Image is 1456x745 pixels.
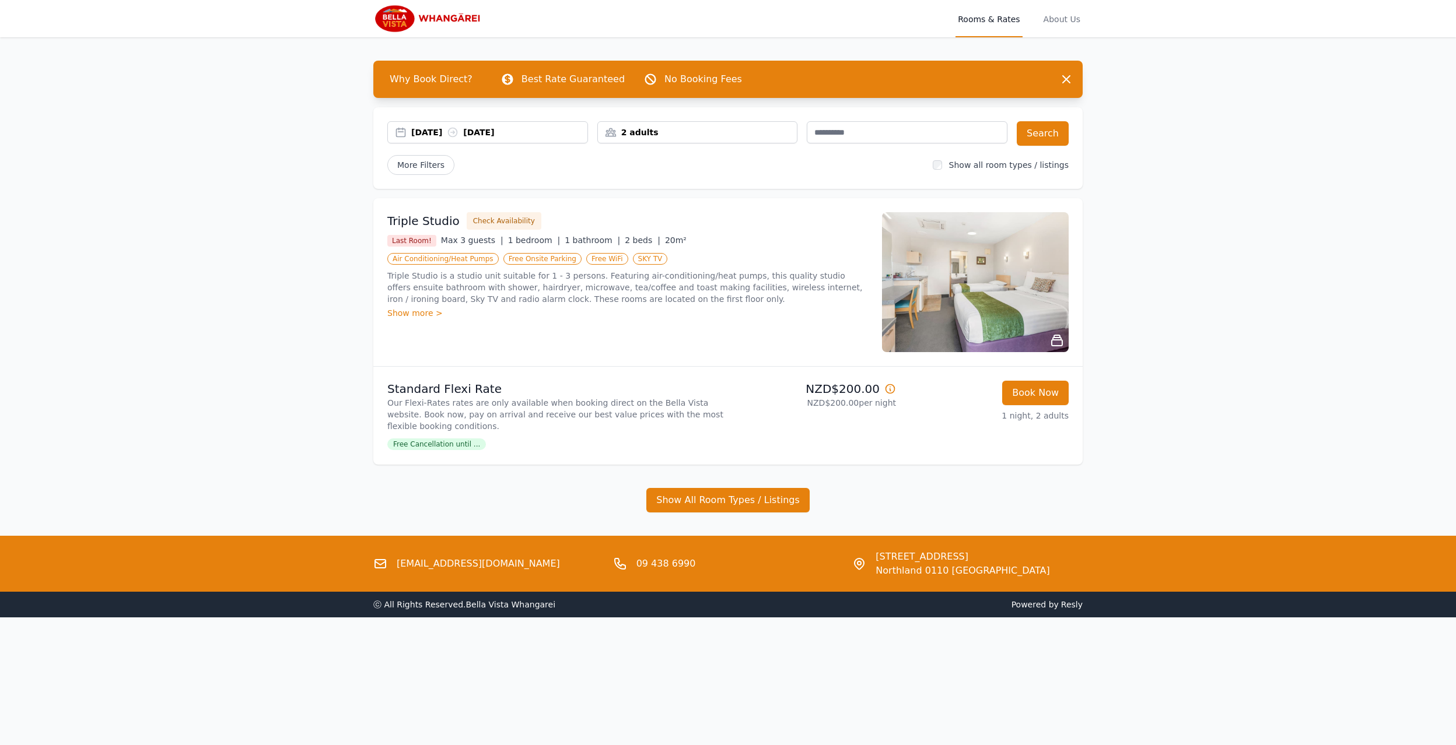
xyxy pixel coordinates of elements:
span: 1 bedroom | [508,236,561,245]
a: [EMAIL_ADDRESS][DOMAIN_NAME] [397,557,560,571]
p: Standard Flexi Rate [387,381,723,397]
label: Show all room types / listings [949,160,1069,170]
div: Show more > [387,307,868,319]
p: No Booking Fees [664,72,742,86]
h3: Triple Studio [387,213,460,229]
span: Max 3 guests | [441,236,503,245]
span: Free WiFi [586,253,628,265]
a: 09 438 6990 [636,557,696,571]
button: Search [1017,121,1069,146]
button: Book Now [1002,381,1069,405]
span: [STREET_ADDRESS] [876,550,1049,564]
span: Why Book Direct? [380,68,482,91]
div: [DATE] [DATE] [411,126,587,138]
button: Check Availability [467,212,541,230]
span: 2 beds | [625,236,660,245]
p: 1 night, 2 adults [905,410,1069,421]
a: Resly [1061,600,1083,609]
p: NZD$200.00 per night [733,397,896,409]
span: Air Conditioning/Heat Pumps [387,253,499,265]
span: ⓒ All Rights Reserved. Bella Vista Whangarei [373,600,555,609]
span: Northland 0110 [GEOGRAPHIC_DATA] [876,564,1049,578]
span: More Filters [387,155,454,175]
span: Powered by [733,599,1083,610]
p: Our Flexi-Rates rates are only available when booking direct on the Bella Vista website. Book now... [387,397,723,432]
span: Free Onsite Parking [503,253,582,265]
span: Last Room! [387,235,436,247]
span: Free Cancellation until ... [387,438,486,450]
span: 1 bathroom | [565,236,620,245]
img: Bella Vista Whangarei [373,5,485,33]
span: 20m² [665,236,687,245]
div: 2 adults [598,126,797,138]
button: Show All Room Types / Listings [646,488,810,512]
p: Best Rate Guaranteed [521,72,625,86]
p: NZD$200.00 [733,381,896,397]
span: SKY TV [633,253,668,265]
p: Triple Studio is a studio unit suitable for 1 - 3 persons. Featuring air-conditioning/heat pumps,... [387,270,868,305]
